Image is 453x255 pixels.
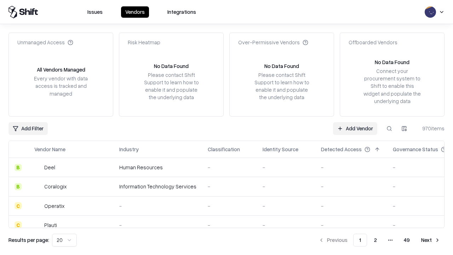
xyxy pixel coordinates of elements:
[321,202,382,210] div: -
[163,6,200,18] button: Integrations
[119,221,196,229] div: -
[263,183,310,190] div: -
[44,221,57,229] div: Plauti
[417,234,445,246] button: Next
[34,183,41,190] img: Coralogix
[321,164,382,171] div: -
[321,146,362,153] div: Detected Access
[15,202,22,209] div: C
[31,75,90,97] div: Every vendor with data access is tracked and managed
[37,66,85,73] div: All Vendors Managed
[121,6,149,18] button: Vendors
[34,164,41,171] img: Deel
[15,164,22,171] div: B
[119,202,196,210] div: -
[208,146,240,153] div: Classification
[363,67,422,105] div: Connect your procurement system to Shift to enable this widget and populate the underlying data
[252,71,311,101] div: Please contact Shift Support to learn how to enable it and populate the underlying data
[17,39,73,46] div: Unmanaged Access
[34,146,65,153] div: Vendor Name
[393,146,438,153] div: Governance Status
[353,234,367,246] button: 1
[119,146,139,153] div: Industry
[15,221,22,228] div: C
[321,183,382,190] div: -
[263,202,310,210] div: -
[34,202,41,209] img: Operatix
[349,39,397,46] div: Offboarded Vendors
[154,62,189,70] div: No Data Found
[83,6,107,18] button: Issues
[44,183,67,190] div: Coralogix
[314,234,445,246] nav: pagination
[142,71,201,101] div: Please contact Shift Support to learn how to enable it and populate the underlying data
[208,221,251,229] div: -
[8,236,49,244] p: Results per page:
[398,234,415,246] button: 49
[263,164,310,171] div: -
[375,58,409,66] div: No Data Found
[263,221,310,229] div: -
[333,122,377,135] a: Add Vendor
[208,183,251,190] div: -
[44,164,55,171] div: Deel
[128,39,160,46] div: Risk Heatmap
[119,164,196,171] div: Human Resources
[238,39,308,46] div: Over-Permissive Vendors
[208,164,251,171] div: -
[15,183,22,190] div: B
[321,221,382,229] div: -
[34,221,41,228] img: Plauti
[416,125,445,132] div: 970 items
[44,202,64,210] div: Operatix
[208,202,251,210] div: -
[368,234,383,246] button: 2
[119,183,196,190] div: Information Technology Services
[8,122,48,135] button: Add Filter
[264,62,299,70] div: No Data Found
[263,146,298,153] div: Identity Source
